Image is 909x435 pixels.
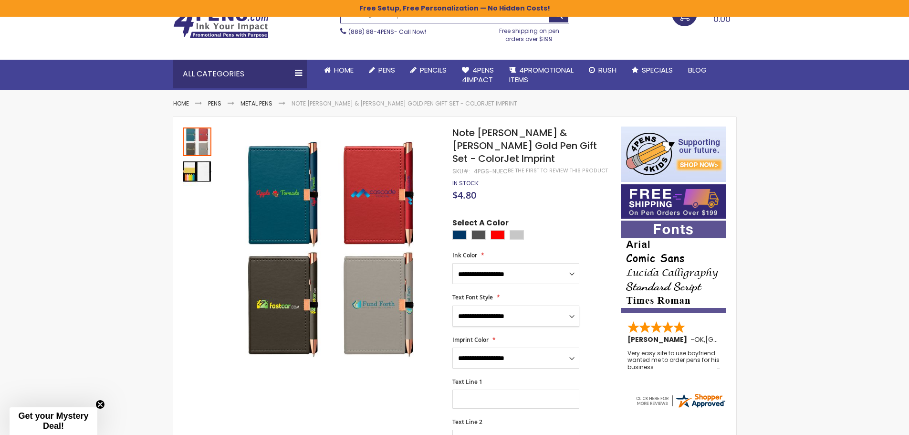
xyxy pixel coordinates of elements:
a: Home [316,60,361,81]
a: Rush [581,60,624,81]
a: Pens [361,60,403,81]
span: Ink Color [452,251,477,259]
div: Gunmetal [471,230,486,240]
div: Get your Mystery Deal!Close teaser [10,407,97,435]
span: Pens [378,65,395,75]
span: - , [690,335,775,344]
span: 4Pens 4impact [462,65,494,85]
div: Silver [510,230,524,240]
span: Home [334,65,354,75]
a: Pencils [403,60,454,81]
a: Be the first to review this product [508,167,608,174]
span: - Call Now! [348,28,426,36]
span: Text Font Style [452,293,493,301]
img: Note Caddy & Crosby Rose Gold Pen Gift Set - ColorJet Imprint [222,140,440,359]
span: OK [694,335,704,344]
span: Blog [688,65,707,75]
span: Specials [642,65,673,75]
span: 4PROMOTIONAL ITEMS [509,65,574,85]
span: Select A Color [452,218,509,231]
div: All Categories [173,60,307,88]
img: 4Pens Custom Pens and Promotional Products [173,8,269,39]
div: Navy Blue [452,230,467,240]
span: [PERSON_NAME] [627,335,690,344]
div: Red [491,230,505,240]
a: 4Pens4impact [454,60,502,91]
div: Very easy site to use boyfriend wanted me to order pens for his business [627,350,720,371]
span: Text Line 1 [452,378,482,386]
span: $4.80 [452,189,476,202]
img: Note Caddy & Crosby Rose Gold Pen Gift Set - ColorJet Imprint [183,157,211,186]
a: Blog [680,60,714,81]
div: Availability [452,180,479,187]
span: Imprint Color [452,336,489,344]
span: Get your Mystery Deal! [18,411,88,431]
div: Free shipping on pen orders over $199 [489,23,569,42]
span: 0.00 [713,13,731,25]
a: 4pens.com certificate URL [635,403,726,411]
div: Note Caddy & Crosby Rose Gold Pen Gift Set - ColorJet Imprint [183,127,212,156]
span: In stock [452,179,479,187]
a: 4PROMOTIONALITEMS [502,60,581,91]
a: Pens [208,99,221,107]
span: [GEOGRAPHIC_DATA] [705,335,775,344]
span: Note [PERSON_NAME] & [PERSON_NAME] Gold Pen Gift Set - ColorJet Imprint [452,126,597,165]
a: Home [173,99,189,107]
a: (888) 88-4PENS [348,28,394,36]
button: Close teaser [95,400,105,409]
span: Rush [598,65,616,75]
img: Free shipping on orders over $199 [621,184,726,219]
li: Note [PERSON_NAME] & [PERSON_NAME] Gold Pen Gift Set - ColorJet Imprint [292,100,517,107]
div: Note Caddy & Crosby Rose Gold Pen Gift Set - ColorJet Imprint [183,156,211,186]
span: Pencils [420,65,447,75]
div: 4PGS-NUEC [474,168,508,175]
img: 4pens 4 kids [621,127,726,182]
span: Text Line 2 [452,418,482,426]
img: font-personalization-examples [621,221,726,313]
a: Specials [624,60,680,81]
a: Metal Pens [240,99,272,107]
iframe: Google Customer Reviews [830,409,909,435]
img: 4pens.com widget logo [635,392,726,409]
strong: SKU [452,167,470,175]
